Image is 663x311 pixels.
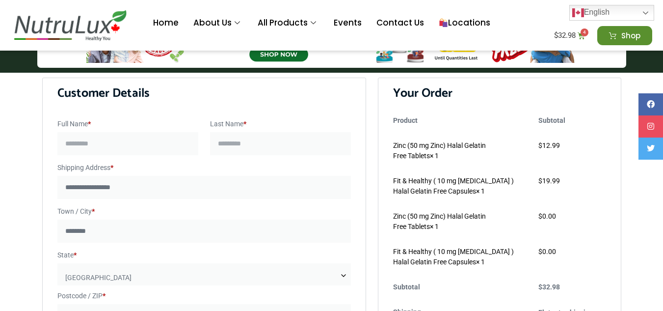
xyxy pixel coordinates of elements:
a: Events [326,3,369,43]
a: Home [146,3,186,43]
bdi: 12.99 [538,141,560,149]
a: Shop [597,26,652,45]
bdi: 32.98 [554,31,576,40]
img: en [572,7,584,19]
td: Zinc (50 mg Zinc) Halal Gelatin Free Tablets [393,133,538,169]
label: Last Name [210,117,351,131]
th: Subtotal [538,115,606,133]
span: 4 [581,28,588,36]
span: State [57,263,351,285]
label: Full Name [57,117,198,131]
a: Locations [431,3,498,43]
span: $ [538,283,542,291]
a: $32.98 4 [542,26,597,45]
label: Shipping Address [57,161,351,174]
bdi: 0.00 [538,212,556,220]
span: Ontario [57,263,351,292]
td: Zinc (50 mg Zinc) Halal Gelatin Free Tablets [393,204,538,239]
th: Product [393,115,538,133]
label: State [57,248,351,262]
img: 🛍️ [439,19,448,27]
bdi: 19.99 [538,177,560,185]
label: Postcode / ZIP [57,289,351,303]
a: Contact Us [369,3,431,43]
span: $ [538,141,542,149]
a: English [569,5,654,21]
th: Subtotal [393,275,538,300]
span: $ [538,248,542,255]
span: Shop [621,32,640,39]
a: All Products [250,3,326,43]
span: $ [538,177,542,185]
bdi: 32.98 [538,283,560,291]
strong: × 1 [430,152,439,160]
h3: Customer Details [57,86,351,101]
strong: × 1 [476,187,485,195]
span: $ [538,212,542,220]
td: Fit & Healthy ( 10 mg [MEDICAL_DATA] ) Halal Gelatin Free Capsules [393,169,538,204]
strong: × 1 [430,223,439,230]
label: Town / City [57,204,351,218]
span: $ [554,31,558,40]
bdi: 0.00 [538,248,556,255]
td: Fit & Healthy ( 10 mg [MEDICAL_DATA] ) Halal Gelatin Free Capsules [393,239,538,275]
a: About Us [186,3,250,43]
strong: × 1 [476,258,485,266]
h3: Your Order [393,86,606,101]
